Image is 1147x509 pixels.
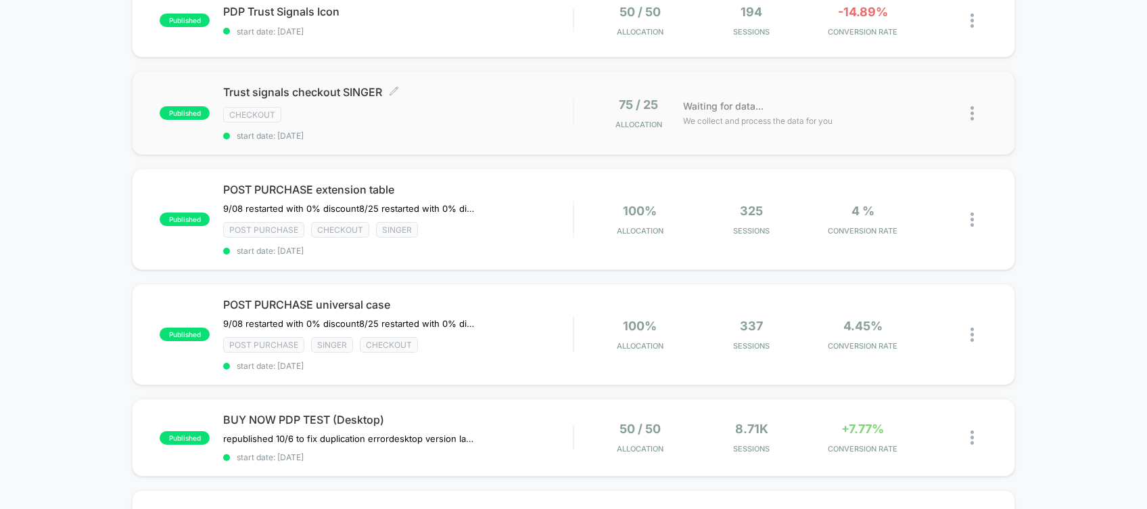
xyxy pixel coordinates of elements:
span: 50 / 50 [619,5,661,19]
span: 75 / 25 [619,97,658,112]
span: 194 [741,5,762,19]
span: checkout [223,107,281,123]
span: published [160,14,210,27]
span: CONVERSION RATE [810,444,915,453]
span: 9/08 restarted with 0% discount﻿8/25 restarted with 0% discount due to Laborday promo [223,203,474,214]
span: start date: [DATE] [223,131,573,141]
span: 9/08 restarted with 0% discount8/25 restarted with 0% discount due to Laborday promo10% off 6% CR... [223,318,474,329]
span: published [160,213,210,226]
span: start date: [DATE] [223,26,573,37]
span: 4 % [851,204,874,218]
span: start date: [DATE] [223,361,573,371]
span: Singer [376,222,418,238]
span: CONVERSION RATE [810,226,915,236]
span: Sessions [699,226,804,236]
span: Singer [311,337,353,353]
span: republished 10/6 to fix duplication errordesktop version launched 8.29 - republished on 9/2 to en... [223,433,474,444]
span: Sessions [699,341,804,351]
span: Allocation [617,226,663,236]
span: 8.71k [735,422,768,436]
span: Post Purchase [223,337,304,353]
span: 100% [623,319,657,333]
span: 4.45% [843,319,883,333]
span: start date: [DATE] [223,452,573,462]
span: CONVERSION RATE [810,27,915,37]
span: checkout [311,222,369,238]
span: Waiting for data... [683,99,764,114]
span: Allocation [617,341,663,351]
span: 50 / 50 [619,422,661,436]
img: close [970,328,974,342]
img: close [970,430,974,445]
span: Sessions [699,444,804,453]
span: CONVERSION RATE [810,341,915,351]
span: Allocation [617,27,663,37]
span: POST PURCHASE universal case [223,298,573,311]
span: +7.77% [841,422,884,436]
span: POST PURCHASE extension table [223,183,573,196]
span: Sessions [699,27,804,37]
span: start date: [DATE] [223,246,573,256]
span: -14.89% [838,5,888,19]
span: 337 [740,319,763,333]
span: 325 [740,204,763,218]
span: We collect and process the data for you [683,114,833,127]
img: close [970,14,974,28]
span: Allocation [615,120,662,129]
span: Post Purchase [223,222,304,238]
span: checkout [360,337,418,353]
img: close [970,106,974,120]
img: close [970,213,974,227]
span: Allocation [617,444,663,453]
span: published [160,106,210,120]
span: Trust signals checkout SINGER [223,85,573,99]
span: published [160,431,210,445]
span: 100% [623,204,657,218]
span: PDP Trust Signals Icon [223,5,573,18]
span: published [160,328,210,341]
span: BUY NOW PDP TEST (Desktop) [223,413,573,426]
